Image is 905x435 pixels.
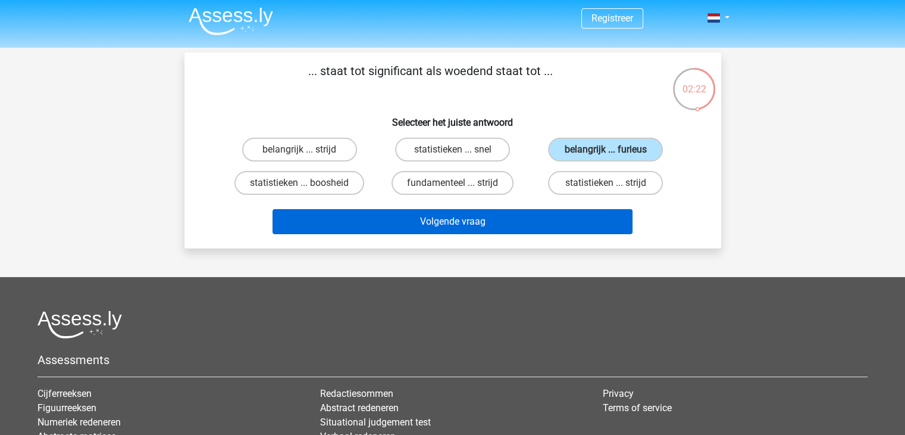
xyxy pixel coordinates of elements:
[242,138,357,161] label: belangrijk ... strijd
[392,171,513,195] label: fundamenteel ... strijd
[320,417,431,428] a: Situational judgement test
[672,67,716,97] div: 02:22
[603,402,672,414] a: Terms of service
[203,107,702,128] h6: Selecteer het juiste antwoord
[548,138,663,161] label: belangrijk ... furieus
[37,353,868,367] h5: Assessments
[548,171,663,195] label: statistieken ... strijd
[591,13,633,24] a: Registreer
[37,402,96,414] a: Figuurreeksen
[203,62,657,98] p: ... staat tot significant als woedend staat tot ...
[320,388,393,399] a: Redactiesommen
[37,310,122,338] img: Assessly logo
[320,402,399,414] a: Abstract redeneren
[37,417,121,428] a: Numeriek redeneren
[603,388,634,399] a: Privacy
[273,209,632,234] button: Volgende vraag
[189,7,273,35] img: Assessly
[234,171,364,195] label: statistieken ... boosheid
[37,388,92,399] a: Cijferreeksen
[395,138,510,161] label: statistieken ... snel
